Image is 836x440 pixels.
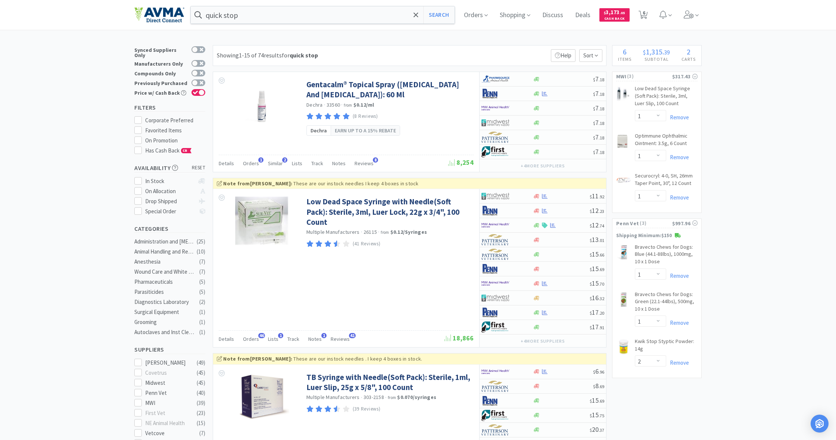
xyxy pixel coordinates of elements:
img: e1133ece90fa4a959c5ae41b0808c578_9.png [481,263,509,274]
span: 2 [687,47,690,56]
span: $ [590,325,592,330]
div: These are our instock needles I keep 4 boxes in stock [217,179,602,188]
span: . 23 [599,208,604,214]
span: 7 [593,104,604,112]
span: . 75 [599,413,604,418]
div: On Allocation [145,187,195,196]
div: Previously Purchased [134,79,188,86]
span: 8 [373,157,378,163]
img: 4dd14cff54a648ac9e977f0c5da9bc2e_5.png [481,117,509,128]
span: Orders [243,160,259,167]
span: 15 [590,279,604,287]
span: CB [181,148,189,153]
button: Search [423,6,454,23]
strong: $0.12 / Syringes [390,229,427,235]
a: Optimmune Ophthalmic Ointment: 3.5g, 6 Count [635,132,698,150]
div: Vetcove [145,429,191,438]
div: ( 49 ) [197,358,205,367]
span: . 18 [599,106,604,111]
span: $ [590,208,592,214]
img: f5e969b455434c6296c6d81ef179fa71_3.png [481,381,509,392]
div: Autoclaves and Inst Cleaners [134,328,195,337]
span: $ [643,48,646,56]
span: . 01 [599,238,604,243]
a: Dechra [306,101,323,108]
span: . 91 [599,325,604,330]
span: 7 [593,89,604,98]
span: 8 [593,381,604,390]
div: ( 7 ) [199,267,205,276]
span: Notes [308,336,322,342]
span: 1,315 [646,47,662,56]
div: Open Intercom Messenger [811,415,829,433]
div: ( 1 ) [199,308,205,317]
span: Track [311,160,323,167]
span: · [324,101,325,108]
span: Earn up to a 15% rebate [335,126,396,135]
span: 17 [590,323,604,331]
span: 2 [282,157,287,163]
span: $ [604,10,606,15]
div: Penn Vet [145,389,191,397]
a: DechraEarn up to a 15% rebate [306,125,400,136]
img: e1133ece90fa4a959c5ae41b0808c578_9.png [481,88,509,99]
span: Reviews [331,336,350,342]
a: Multiple Manufacturers [306,229,360,235]
span: $ [593,77,595,82]
span: Details [219,336,234,342]
img: f21a6d3ce45f4950927c98c0f3a695b0_10539.png [235,197,288,245]
span: $ [590,223,592,229]
span: $ [593,384,595,389]
span: 20 [590,425,604,434]
span: . 05 [620,10,625,15]
div: Parasiticides [134,287,195,296]
strong: Note from [PERSON_NAME] : [223,355,292,362]
h4: Items [612,56,637,63]
span: · [341,101,343,108]
a: Remove [666,114,689,121]
div: ( 1 ) [199,328,205,337]
p: Help [551,49,575,62]
a: Low Dead Space Syringe (Soft Pack): Sterile, 3ml, Luer Slip, 100 Count [635,85,698,110]
span: 39 [664,48,670,56]
span: Orders [243,336,259,342]
img: 61349bb1d22c40e8851502c9f118ac7d_273158.png [234,372,289,421]
strong: $0.070 / syringes [397,394,436,400]
div: NE Animal Health [145,419,191,428]
div: Wound Care and White Goods [134,267,195,276]
span: $ [590,194,592,199]
img: 67d67680309e4a0bb49a5ff0391dcc42_6.png [481,321,509,333]
span: 15 [590,264,604,273]
span: · [385,394,387,401]
span: $ [593,369,595,375]
img: f6b2451649754179b5b4e0c70c3f7cb0_2.png [481,103,509,114]
h5: Suppliers [134,345,205,354]
a: Deals [572,12,593,19]
div: ( 1 ) [199,318,205,327]
span: Similar [268,160,283,167]
span: $ [590,252,592,258]
span: . 18 [599,135,604,141]
span: 12 [590,221,604,229]
div: [PERSON_NAME] [145,358,191,367]
div: Price w/ Cash Back [134,89,188,95]
span: 15 [590,411,604,419]
div: ( 25 ) [197,237,205,246]
strong: $0.12 / ml [353,101,374,108]
span: Penn Vet [616,219,639,227]
span: from [381,230,389,235]
a: Bravecto Chews for Dogs: Green (22.1-44lbs), 500mg, 10 x 1 Dose [635,291,698,316]
div: Diagnostics Laboratory [134,298,195,307]
img: 67d67680309e4a0bb49a5ff0391dcc42_6.png [481,410,509,421]
div: . [637,48,676,56]
span: Track [287,336,299,342]
img: 67d67680309e4a0bb49a5ff0391dcc42_6.png [481,146,509,157]
strong: quick stop [290,51,318,59]
a: 6 [636,13,651,19]
div: Corporate Preferred [145,116,206,125]
span: $ [590,427,592,433]
span: $ [590,398,592,404]
div: ( 7 ) [199,429,205,438]
span: 7 [593,75,604,83]
span: 33560 [327,101,340,108]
